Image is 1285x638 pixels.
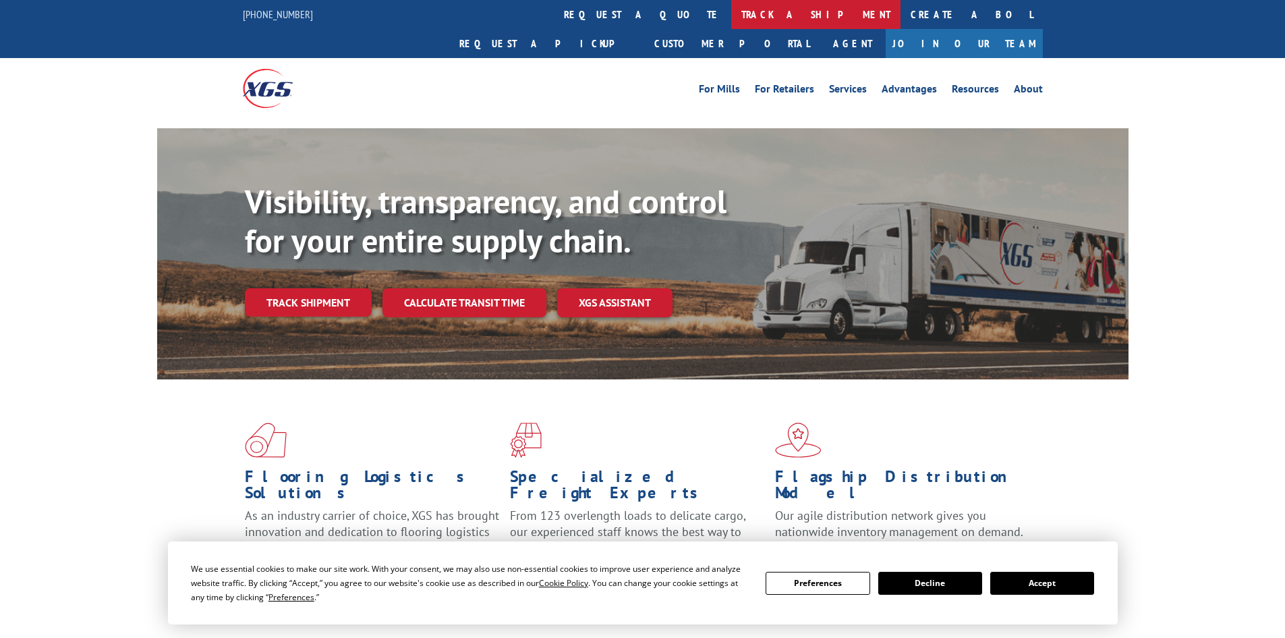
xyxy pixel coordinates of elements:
img: xgs-icon-focused-on-flooring-red [510,423,542,458]
span: As an industry carrier of choice, XGS has brought innovation and dedication to flooring logistics... [245,508,499,556]
a: [PHONE_NUMBER] [243,7,313,21]
span: Cookie Policy [539,577,588,589]
div: We use essential cookies to make our site work. With your consent, we may also use non-essential ... [191,562,749,604]
a: Resources [952,84,999,99]
span: Preferences [268,591,314,603]
a: Track shipment [245,288,372,317]
b: Visibility, transparency, and control for your entire supply chain. [245,180,726,261]
h1: Specialized Freight Experts [510,469,765,508]
a: For Retailers [755,84,814,99]
a: Customer Portal [644,29,820,58]
a: Advantages [882,84,937,99]
span: Our agile distribution network gives you nationwide inventory management on demand. [775,508,1023,539]
h1: Flooring Logistics Solutions [245,469,500,508]
a: Join Our Team [886,29,1043,58]
a: Request a pickup [449,29,644,58]
img: xgs-icon-total-supply-chain-intelligence-red [245,423,287,458]
a: For Mills [699,84,740,99]
a: Services [829,84,867,99]
button: Accept [990,572,1094,595]
a: Calculate transit time [382,288,546,317]
a: XGS ASSISTANT [557,288,673,317]
button: Decline [878,572,982,595]
button: Preferences [766,572,869,595]
h1: Flagship Distribution Model [775,469,1030,508]
img: xgs-icon-flagship-distribution-model-red [775,423,822,458]
div: Cookie Consent Prompt [168,541,1118,624]
a: About [1014,84,1043,99]
a: Agent [820,29,886,58]
p: From 123 overlength loads to delicate cargo, our experienced staff knows the best way to move you... [510,508,765,568]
